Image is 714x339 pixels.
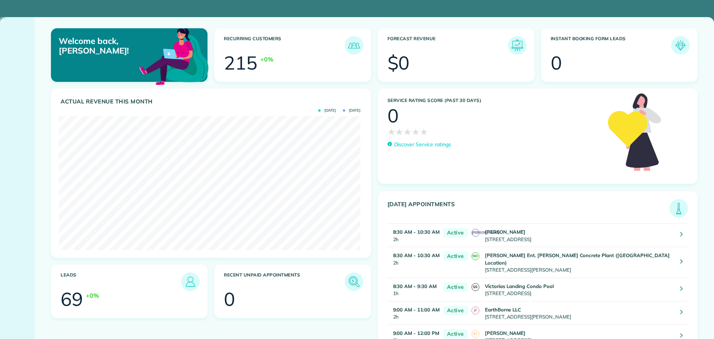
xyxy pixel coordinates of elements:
p: Discover Service ratings [394,141,451,148]
div: 215 [224,54,257,72]
span: ND [472,252,479,260]
span: Active [443,306,468,315]
h3: Leads [61,272,181,291]
strong: Victorias Landing Condo Pool [485,283,554,289]
strong: [PERSON_NAME] [485,229,526,235]
td: [STREET_ADDRESS] [483,224,675,247]
img: icon_todays_appointments-901f7ab196bb0bea1936b74009e4eb5ffbc2d2711fa7634e0d609ed5ef32b18b.png [671,201,686,216]
img: icon_leads-1bed01f49abd5b7fead27621c3d59655bb73ed531f8eeb49469d10e621d6b896.png [183,274,198,289]
div: +0% [86,291,99,300]
div: $0 [387,54,410,72]
h3: Recurring Customers [224,36,344,55]
span: ★ [395,125,403,138]
div: +0% [260,55,273,64]
h3: Forecast Revenue [387,36,508,55]
strong: EarthBorne LLC [485,307,521,313]
td: [STREET_ADDRESS] [483,278,675,301]
span: Active [443,329,468,339]
span: ★ [403,125,412,138]
td: 2h [387,224,440,247]
span: JF [472,307,479,314]
span: [DATE] [318,109,336,112]
span: ST [472,330,479,338]
span: ★ [412,125,420,138]
span: [DATE] [343,109,360,112]
img: icon_forecast_revenue-8c13a41c7ed35a8dcfafea3cbb826a0462acb37728057bba2d056411b612bbbe.png [510,38,525,53]
strong: 9:00 AM - 11:00 AM [393,307,440,313]
a: Discover Service ratings [387,141,451,148]
td: [STREET_ADDRESS][PERSON_NAME] [483,247,675,278]
h3: Instant Booking Form Leads [551,36,671,55]
td: 2h [387,247,440,278]
h3: [DATE] Appointments [387,201,670,218]
h3: Service Rating score (past 30 days) [387,98,601,103]
div: 0 [387,106,399,125]
td: [STREET_ADDRESS][PERSON_NAME] [483,301,675,324]
span: Active [443,228,468,237]
span: ★ [420,125,428,138]
span: Active [443,282,468,292]
img: icon_recurring_customers-cf858462ba22bcd05b5a5880d41d6543d210077de5bb9ebc9590e49fd87d84ed.png [347,38,361,53]
span: Active [443,252,468,261]
h3: Recent unpaid appointments [224,272,344,291]
div: 0 [224,290,235,308]
p: Welcome back, [PERSON_NAME]! [59,36,157,56]
strong: 9:00 AM - 12:00 PM [393,330,439,336]
strong: [PERSON_NAME] Ent. [PERSON_NAME] Concrete Plant ([GEOGRAPHIC_DATA] Location) [485,252,670,266]
div: 69 [61,290,83,308]
strong: 8:30 AM - 10:30 AM [393,252,440,258]
img: icon_form_leads-04211a6a04a5b2264e4ee56bc0799ec3eb69b7e499cbb523a139df1d13a81ae0.png [673,38,688,53]
img: dashboard_welcome-42a62b7d889689a78055ac9021e634bf52bae3f8056760290aed330b23ab8690.png [138,20,210,92]
td: 1h [387,278,440,301]
h3: Actual Revenue this month [61,98,363,105]
strong: 8:30 AM - 9:30 AM [393,283,437,289]
span: [PERSON_NAME] [472,229,479,237]
img: icon_unpaid_appointments-47b8ce3997adf2238b356f14209ab4cced10bd1f174958f3ca8f1d0dd7fffeee.png [347,274,361,289]
strong: 8:30 AM - 10:30 AM [393,229,440,235]
span: ★ [387,125,396,138]
span: SS [472,283,479,291]
div: 0 [551,54,562,72]
td: 2h [387,301,440,324]
strong: [PERSON_NAME] [485,330,526,336]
